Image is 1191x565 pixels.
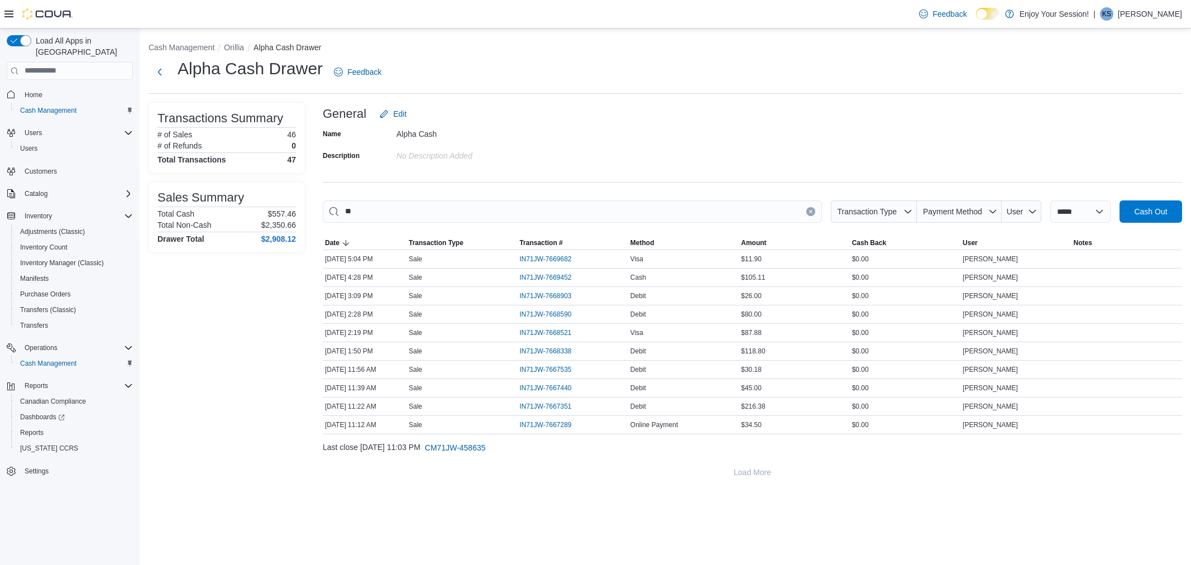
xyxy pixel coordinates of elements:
button: Users [2,125,137,141]
span: Washington CCRS [16,442,133,455]
a: Settings [20,465,53,478]
span: $87.88 [741,328,762,337]
button: Reports [2,378,137,394]
span: Manifests [20,274,49,283]
a: Inventory Manager (Classic) [16,256,108,270]
span: Debit [630,291,646,300]
span: Feedback [932,8,967,20]
p: Sale [409,310,422,319]
span: $80.00 [741,310,762,319]
span: IN71JW-7667535 [519,365,571,374]
span: IN71JW-7669452 [519,273,571,282]
span: IN71JW-7667440 [519,384,571,392]
span: Transaction Type [409,238,463,247]
span: Home [25,90,42,99]
span: Inventory Count [20,243,68,252]
button: IN71JW-7667351 [519,400,582,413]
span: Transaction Type [837,207,897,216]
span: Edit [393,108,406,119]
a: Adjustments (Classic) [16,225,89,238]
span: Manifests [16,272,133,285]
span: $26.00 [741,291,762,300]
h4: Drawer Total [157,234,204,243]
span: Transfers [20,321,48,330]
h1: Alpha Cash Drawer [178,58,323,80]
h6: Total Non-Cash [157,221,212,229]
input: Dark Mode [976,8,999,20]
button: IN71JW-7669682 [519,252,582,266]
a: Dashboards [16,410,69,424]
button: Reports [20,379,52,392]
a: Purchase Orders [16,288,75,301]
h3: Transactions Summary [157,112,283,125]
div: Alpha Cash [396,125,546,138]
button: Operations [20,341,62,355]
img: Cova [22,8,73,20]
span: CM71JW-458635 [425,442,486,453]
div: $0.00 [850,252,960,266]
p: Sale [409,402,422,411]
span: Cash Management [20,359,76,368]
span: Canadian Compliance [16,395,133,408]
span: Reports [20,428,44,437]
span: Dashboards [20,413,65,422]
button: Date [323,236,406,250]
button: Purchase Orders [11,286,137,302]
button: Inventory [20,209,56,223]
input: This is a search bar. As you type, the results lower in the page will automatically filter. [323,200,822,223]
button: Cash Back [850,236,960,250]
button: Load More [323,461,1182,483]
span: Inventory Manager (Classic) [16,256,133,270]
button: Reports [11,425,137,440]
a: Transfers [16,319,52,332]
span: Load More [734,467,771,478]
h4: 47 [287,155,296,164]
span: Transfers (Classic) [20,305,76,314]
h4: Total Transactions [157,155,226,164]
h6: # of Refunds [157,141,202,150]
button: Method [628,236,739,250]
button: Transaction Type [406,236,517,250]
span: Transfers [16,319,133,332]
span: Cash [630,273,646,282]
h6: Total Cash [157,209,194,218]
div: [DATE] 2:28 PM [323,308,406,321]
span: $11.90 [741,255,762,264]
button: Transfers [11,318,137,333]
span: Settings [25,467,49,476]
span: Transaction # [519,238,562,247]
span: $118.80 [741,347,765,356]
button: User [960,236,1071,250]
span: [PERSON_NAME] [963,420,1018,429]
div: $0.00 [850,344,960,358]
span: Users [25,128,42,137]
span: Adjustments (Classic) [16,225,133,238]
span: Users [20,144,37,153]
div: $0.00 [850,363,960,376]
div: $0.00 [850,308,960,321]
span: Date [325,238,339,247]
a: Transfers (Classic) [16,303,80,317]
span: Feedback [347,66,381,78]
button: Inventory Count [11,240,137,255]
span: Debit [630,384,646,392]
span: Debit [630,347,646,356]
span: Cash Management [20,106,76,115]
span: Adjustments (Classic) [20,227,85,236]
span: $30.18 [741,365,762,374]
button: Canadian Compliance [11,394,137,409]
span: Visa [630,328,643,337]
span: Transfers (Classic) [16,303,133,317]
button: Customers [2,163,137,179]
span: $34.50 [741,420,762,429]
div: [DATE] 11:56 AM [323,363,406,376]
button: Home [2,87,137,103]
a: Customers [20,165,61,178]
a: Inventory Count [16,241,72,254]
button: Users [11,141,137,156]
h6: # of Sales [157,130,192,139]
div: Last close [DATE] 11:03 PM [323,437,1182,459]
h3: General [323,107,366,121]
span: Inventory Count [16,241,133,254]
div: [DATE] 4:28 PM [323,271,406,284]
